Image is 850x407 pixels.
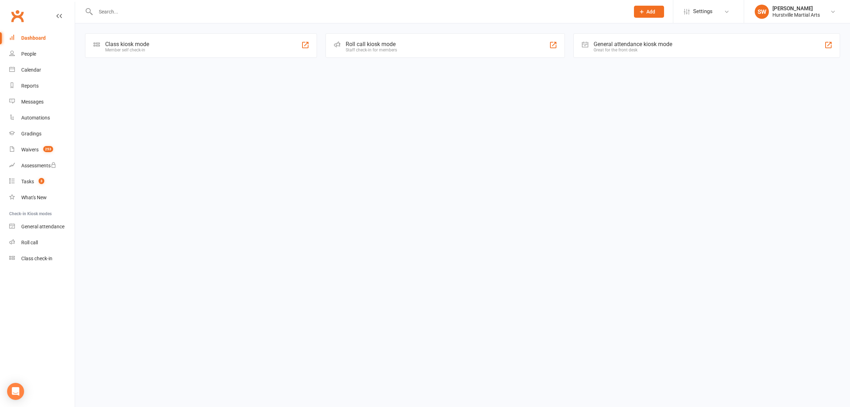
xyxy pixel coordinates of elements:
[9,174,75,190] a: Tasks 3
[21,67,41,73] div: Calendar
[346,48,397,52] div: Staff check-in for members
[772,5,820,12] div: [PERSON_NAME]
[634,6,664,18] button: Add
[9,235,75,251] a: Roll call
[21,256,52,261] div: Class check-in
[21,51,36,57] div: People
[9,62,75,78] a: Calendar
[21,83,39,89] div: Reports
[755,5,769,19] div: SW
[9,46,75,62] a: People
[105,41,149,48] div: Class kiosk mode
[594,41,672,48] div: General attendance kiosk mode
[9,110,75,126] a: Automations
[9,190,75,206] a: What's New
[105,48,149,52] div: Member self check-in
[8,7,26,25] a: Clubworx
[9,78,75,94] a: Reports
[9,142,75,158] a: Waivers 253
[21,179,34,184] div: Tasks
[21,35,46,41] div: Dashboard
[21,163,56,168] div: Assessments
[43,146,53,152] span: 253
[9,251,75,267] a: Class kiosk mode
[9,219,75,235] a: General attendance kiosk mode
[693,4,713,19] span: Settings
[7,383,24,400] div: Open Intercom Messenger
[346,41,397,48] div: Roll call kiosk mode
[9,30,75,46] a: Dashboard
[21,131,41,136] div: Gradings
[21,240,38,245] div: Roll call
[594,48,672,52] div: Great for the front desk
[93,7,625,17] input: Search...
[9,158,75,174] a: Assessments
[39,178,44,184] span: 3
[21,195,47,200] div: What's New
[21,115,50,121] div: Automations
[21,99,44,105] div: Messages
[646,9,655,15] span: Add
[9,94,75,110] a: Messages
[9,126,75,142] a: Gradings
[772,12,820,18] div: Hurstville Martial Arts
[21,224,64,229] div: General attendance
[21,147,39,152] div: Waivers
